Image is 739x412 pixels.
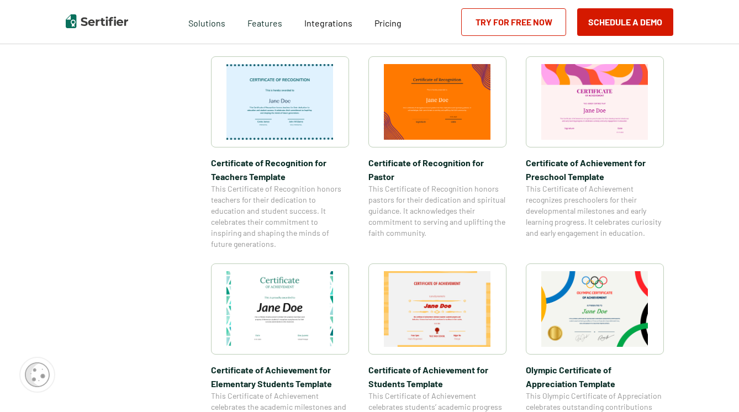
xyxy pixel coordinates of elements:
[211,183,349,250] span: This Certificate of Recognition honors teachers for their dedication to education and student suc...
[226,271,334,347] img: Certificate of Achievement for Elementary Students Template
[541,271,648,347] img: Olympic Certificate of Appreciation​ Template
[25,362,50,387] img: Cookie Popup Icon
[526,183,664,239] span: This Certificate of Achievement recognizes preschoolers for their developmental milestones and ea...
[247,15,282,29] span: Features
[384,64,491,140] img: Certificate of Recognition for Pastor
[368,183,506,239] span: This Certificate of Recognition honors pastors for their dedication and spiritual guidance. It ac...
[374,18,402,28] span: Pricing
[368,56,506,250] a: Certificate of Recognition for PastorCertificate of Recognition for PastorThis Certificate of Rec...
[211,363,349,390] span: Certificate of Achievement for Elementary Students Template
[384,271,491,347] img: Certificate of Achievement for Students Template
[368,156,506,183] span: Certificate of Recognition for Pastor
[526,156,664,183] span: Certificate of Achievement for Preschool Template
[188,15,225,29] span: Solutions
[66,14,128,28] img: Sertifier | Digital Credentialing Platform
[304,15,352,29] a: Integrations
[368,363,506,390] span: Certificate of Achievement for Students Template
[684,359,739,412] iframe: Chat Widget
[226,64,334,140] img: Certificate of Recognition for Teachers Template
[211,156,349,183] span: Certificate of Recognition for Teachers Template
[577,8,673,36] button: Schedule a Demo
[541,64,648,140] img: Certificate of Achievement for Preschool Template
[374,15,402,29] a: Pricing
[211,56,349,250] a: Certificate of Recognition for Teachers TemplateCertificate of Recognition for Teachers TemplateT...
[304,18,352,28] span: Integrations
[461,8,566,36] a: Try for Free Now
[526,56,664,250] a: Certificate of Achievement for Preschool TemplateCertificate of Achievement for Preschool Templat...
[526,363,664,390] span: Olympic Certificate of Appreciation​ Template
